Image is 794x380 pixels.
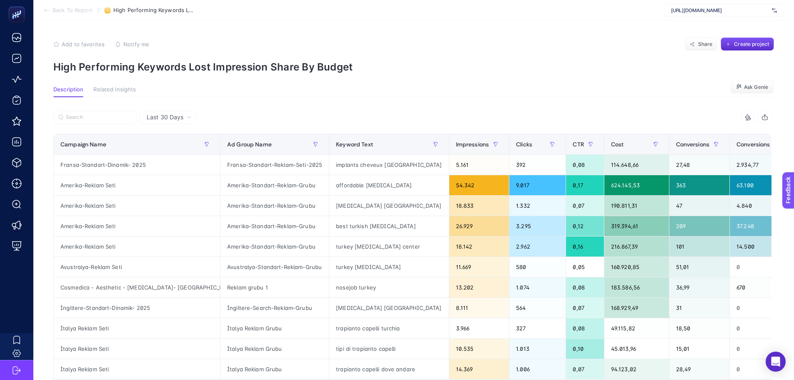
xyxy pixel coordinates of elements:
[744,84,768,91] span: Ask Genie
[220,298,329,318] div: İngiltere-Search-Reklam-Grubu
[54,298,220,318] div: İngiltere-Standart-Dinamik- 2025
[449,237,509,257] div: 18.142
[669,175,730,195] div: 363
[730,81,774,94] button: Ask Genie
[766,352,786,372] div: Open Intercom Messenger
[509,155,566,175] div: 392
[449,155,509,175] div: 5.161
[449,216,509,236] div: 26.929
[566,196,604,216] div: 0,07
[54,196,220,216] div: Amerika-Reklam Seti
[53,86,83,97] button: Description
[5,3,32,9] span: Feedback
[220,175,329,195] div: Amerika-Standart-Reklam-Grubu
[573,141,584,148] span: CTR
[736,141,786,148] span: Conversions Value
[676,141,710,148] span: Conversions
[566,277,604,297] div: 0,08
[54,155,220,175] div: Fransa-Standart-Dinamik- 2025
[449,339,509,359] div: 10.535
[54,359,220,379] div: İtalya Reklam Seti
[220,359,329,379] div: İtalya Reklam Grubu
[509,216,566,236] div: 3.295
[93,86,136,97] button: Related Insights
[62,41,105,48] span: Add to favorites
[329,237,448,257] div: turkey [MEDICAL_DATA] center
[509,339,566,359] div: 1.013
[53,7,93,14] span: Back To Report
[54,175,220,195] div: Amerika-Reklam Seti
[220,196,329,216] div: Amerika-Standart-Reklam-Grubu
[54,339,220,359] div: İtalya Reklam Seti
[669,318,730,338] div: 18,50
[147,113,183,121] span: Last 30 Days
[449,298,509,318] div: 8.111
[566,237,604,257] div: 0,16
[566,318,604,338] div: 0,08
[669,277,730,297] div: 36,99
[220,318,329,338] div: İtalya Reklam Grubu
[604,237,669,257] div: 216.867,39
[449,318,509,338] div: 3.966
[54,237,220,257] div: Amerika-Reklam Seti
[669,196,730,216] div: 47
[66,114,132,121] input: Search
[604,339,669,359] div: 45.013,96
[54,257,220,277] div: Avustralya-Reklam Seti
[220,155,329,175] div: Fransa-Standart-Reklam-Seti-2025
[734,41,769,48] span: Create project
[115,41,149,48] button: Notify me
[329,175,448,195] div: affordable [MEDICAL_DATA]
[669,216,730,236] div: 209
[566,175,604,195] div: 0,17
[220,277,329,297] div: Reklam grubu 1
[60,141,106,148] span: Campaign Name
[329,257,448,277] div: turkey [MEDICAL_DATA]
[54,216,220,236] div: Amerika-Reklam Seti
[669,298,730,318] div: 31
[604,216,669,236] div: 319.394,61
[604,318,669,338] div: 49.115,82
[329,359,448,379] div: trapianto capelli dove andare
[566,298,604,318] div: 0,07
[53,86,83,93] span: Description
[449,175,509,195] div: 54.342
[604,175,669,195] div: 624.145,53
[54,318,220,338] div: İtalya Reklam Seti
[329,318,448,338] div: trapianto capelli turchia
[721,38,774,51] button: Create project
[509,237,566,257] div: 2.962
[604,196,669,216] div: 190.811,31
[669,155,730,175] div: 27,48
[329,339,448,359] div: tipi di trapianto capelli
[566,216,604,236] div: 0,12
[53,41,105,48] button: Add to favorites
[604,298,669,318] div: 168.929,49
[220,216,329,236] div: Amerika-Standart-Reklam-Grubu
[516,141,532,148] span: Clicks
[329,277,448,297] div: nosejob turkey
[509,277,566,297] div: 1.074
[604,277,669,297] div: 183.586,56
[456,141,489,148] span: Impressions
[685,38,717,51] button: Share
[509,196,566,216] div: 1.332
[566,359,604,379] div: 0,07
[449,359,509,379] div: 14.369
[604,155,669,175] div: 114.648,66
[449,257,509,277] div: 11.669
[669,339,730,359] div: 15,01
[566,339,604,359] div: 0,10
[113,7,197,14] span: High Performing Keywords Lost Impression Share By Budget
[604,359,669,379] div: 94.123,02
[669,257,730,277] div: 51,01
[449,196,509,216] div: 18.833
[669,359,730,379] div: 28,49
[329,216,448,236] div: best turkish [MEDICAL_DATA]
[611,141,624,148] span: Cost
[671,7,769,14] span: [URL][DOMAIN_NAME]
[220,339,329,359] div: İtalya Reklam Grubu
[220,257,329,277] div: Avustralya-Standart-Reklam-Grubu
[566,257,604,277] div: 0,05
[509,298,566,318] div: 564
